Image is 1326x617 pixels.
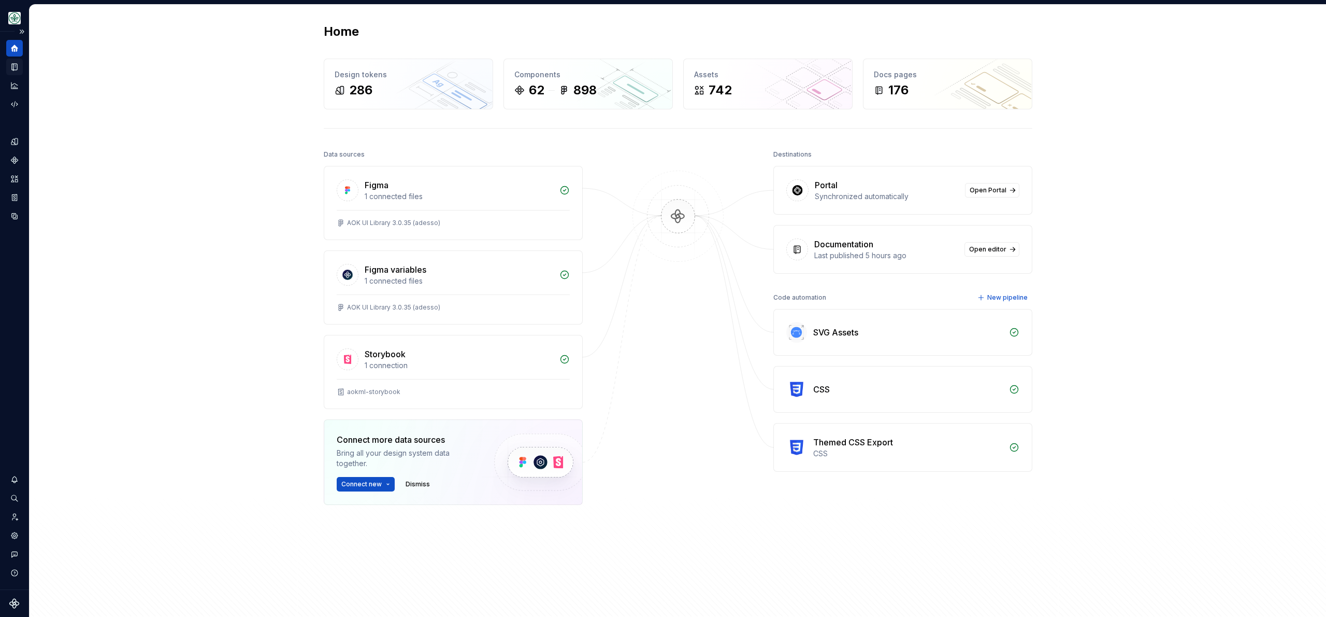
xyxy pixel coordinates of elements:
div: CSS [813,448,1003,459]
div: Data sources [324,147,365,162]
div: CSS [813,383,830,396]
div: AOK UI Library 3.0.35 (adesso) [347,303,440,312]
a: Storybook stories [6,189,23,206]
div: 286 [349,82,372,99]
button: Expand sidebar [15,24,29,39]
a: Design tokens [6,133,23,150]
div: aokml-storybook [347,388,400,396]
a: Figma variables1 connected filesAOK UI Library 3.0.35 (adesso) [324,250,583,325]
a: Assets [6,171,23,187]
div: Bring all your design system data together. [337,448,477,469]
button: Connect new [337,477,395,492]
div: Assets [694,69,842,80]
a: Storybook1 connectionaokml-storybook [324,335,583,409]
div: Destinations [773,147,812,162]
a: Invite team [6,509,23,525]
span: Open Portal [970,186,1006,194]
div: AOK UI Library 3.0.35 (adesso) [347,219,440,227]
div: 1 connected files [365,191,553,202]
a: Home [6,40,23,57]
a: Components62898 [503,59,673,109]
a: Assets742 [683,59,853,109]
a: Design tokens286 [324,59,493,109]
div: 1 connection [365,360,553,371]
div: Documentation [814,238,873,250]
div: SVG Assets [813,326,858,339]
div: Themed CSS Export [813,436,893,448]
a: Documentation [6,59,23,75]
div: Synchronized automatically [815,191,959,202]
button: Search ⌘K [6,490,23,507]
div: Figma variables [365,263,426,276]
button: Dismiss [401,477,435,492]
a: Data sources [6,208,23,225]
div: 62 [529,82,544,99]
span: New pipeline [987,293,1028,302]
button: Contact support [6,546,23,563]
a: Open editor [964,242,1019,257]
img: df5db9ef-aba0-4771-bf51-9763b7497661.png [8,12,21,24]
div: Connect more data sources [337,433,477,446]
div: Last published 5 hours ago [814,250,958,261]
div: Figma [365,179,388,191]
a: Code automation [6,96,23,113]
div: 176 [888,82,909,99]
span: Dismiss [406,480,430,488]
button: Notifications [6,471,23,488]
div: Docs pages [874,69,1021,80]
a: Analytics [6,77,23,94]
button: New pipeline [974,290,1032,305]
a: Open Portal [965,183,1019,198]
div: 898 [573,82,597,99]
div: Components [514,69,662,80]
div: Code automation [773,290,826,305]
a: Docs pages176 [863,59,1032,109]
a: Figma1 connected filesAOK UI Library 3.0.35 (adesso) [324,166,583,240]
a: Settings [6,527,23,544]
h2: Home [324,23,359,40]
div: Portal [815,179,838,191]
div: 1 connected files [365,276,553,286]
div: 742 [709,82,732,99]
div: Design tokens [335,69,482,80]
span: Connect new [341,480,382,488]
div: Storybook [365,348,406,360]
a: Components [6,152,23,169]
svg: Supernova Logo [9,598,20,609]
span: Open editor [969,245,1006,254]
